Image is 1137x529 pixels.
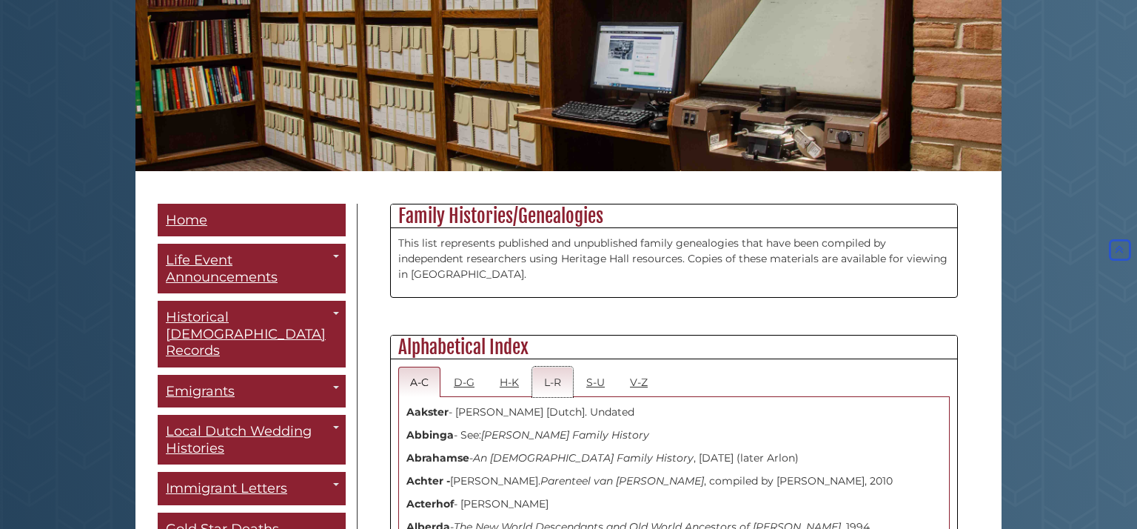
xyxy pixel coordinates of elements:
span: Local Dutch Wedding Histories [166,423,312,456]
p: This list represents published and unpublished family genealogies that have been compiled by inde... [398,236,950,282]
strong: Achter - [406,474,450,488]
a: Back to Top [1106,243,1133,256]
i: [PERSON_NAME] Family History [481,428,649,442]
a: Emigrants [158,375,346,408]
i: An [DEMOGRAPHIC_DATA] Family History [473,451,694,465]
p: - [PERSON_NAME] [Dutch]. Undated [406,405,942,420]
a: Immigrant Letters [158,472,346,505]
span: Historical [DEMOGRAPHIC_DATA] Records [166,309,326,359]
a: A-C [398,367,440,397]
span: Home [166,212,207,228]
i: Parenteel van [PERSON_NAME] [540,474,704,488]
a: S-U [574,367,617,397]
h2: Family Histories/Genealogies [391,204,957,228]
a: Life Event Announcements [158,244,346,293]
a: Historical [DEMOGRAPHIC_DATA] Records [158,301,346,367]
p: - See: [406,427,942,443]
a: H-K [488,367,531,397]
span: Life Event Announcements [166,252,278,285]
a: L-R [532,367,573,397]
a: V-Z [618,367,660,397]
a: D-G [442,367,486,397]
a: Local Dutch Wedding Histories [158,415,346,465]
h2: Alphabetical Index [391,336,957,359]
strong: Abbinga [406,428,454,442]
span: Emigrants [166,383,235,399]
strong: Abrahamse [406,451,469,465]
strong: Acterhof [406,497,454,510]
p: - , [DATE] (later Arlon) [406,450,942,466]
span: Immigrant Letters [166,480,287,496]
p: [PERSON_NAME]. , compiled by [PERSON_NAME], 2010 [406,473,942,489]
strong: Aakster [406,405,449,419]
a: Home [158,204,346,237]
p: - [PERSON_NAME] [406,496,942,512]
